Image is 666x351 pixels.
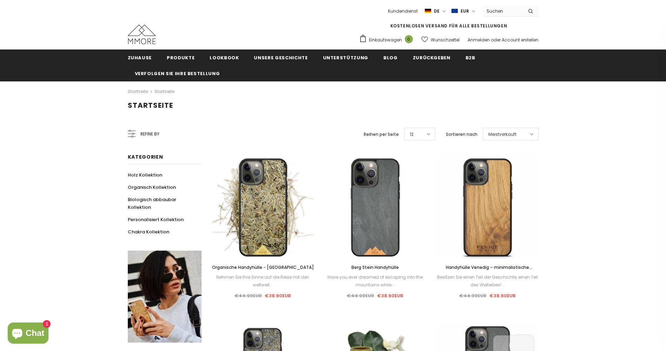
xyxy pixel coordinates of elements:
span: €44.90EUR [459,292,487,299]
img: MMORE Cases [128,25,156,44]
span: Blog [383,54,398,61]
a: Wunschzettel [421,34,460,46]
span: €38.90EUR [377,292,403,299]
a: Holz Kollektion [128,169,162,181]
span: €44.90EUR [347,292,374,299]
a: Anmelden [468,37,490,43]
span: Kundendienst [388,8,418,14]
img: i-lang-2.png [425,8,431,14]
a: Einkaufswagen 0 [359,34,416,45]
a: Lookbook [210,49,239,65]
span: EUR [461,8,469,15]
a: Verfolgen Sie Ihre Bestellung [135,65,220,81]
span: Handyhülle Venedig – minimalistische Beschriftung [446,264,532,278]
span: Produkte [167,54,194,61]
a: Chakra Kollektion [128,226,169,238]
span: Berg Stein Handyhülle [351,264,399,270]
a: Produkte [167,49,194,65]
span: Einkaufswagen [369,37,402,44]
span: Verfolgen Sie Ihre Bestellung [135,70,220,77]
a: Account erstellen [502,37,539,43]
a: B2B [466,49,475,65]
span: B2B [466,54,475,61]
span: Refine by [140,130,159,138]
inbox-online-store-chat: Onlineshop-Chat von Shopify [6,323,51,345]
label: Sortieren nach [446,131,477,138]
span: Biologisch abbaubar Kollektion [128,196,176,211]
span: Wunschzettel [431,37,460,44]
span: Personalisiert Kollektion [128,216,184,223]
a: Handyhülle Venedig – minimalistische Beschriftung [436,264,538,271]
span: Zurückgeben [413,54,450,61]
span: Lookbook [210,54,239,61]
a: Personalisiert Kollektion [128,213,184,226]
a: Startseite [128,87,148,96]
span: Kategorien [128,153,163,160]
a: Startseite [154,88,174,94]
a: Zuhause [128,49,152,65]
span: Unterstützung [323,54,368,61]
a: Organische Handyhülle - [GEOGRAPHIC_DATA] [212,264,314,271]
a: Blog [383,49,398,65]
span: Unsere Geschichte [254,54,308,61]
a: Unsere Geschichte [254,49,308,65]
a: Zurückgeben [413,49,450,65]
div: Nehmen Sie Ihre Sinne auf die Reise mit den weltweit... [212,273,314,289]
span: Meistverkauft [488,131,516,138]
span: Organische Handyhülle - [GEOGRAPHIC_DATA] [212,264,314,270]
span: de [434,8,440,15]
label: Reihen per Seite [364,131,399,138]
span: Startseite [128,100,173,110]
span: oder [491,37,501,43]
span: 0 [405,35,413,43]
span: 12 [410,131,414,138]
span: Chakra Kollektion [128,229,169,235]
span: €44.90EUR [235,292,262,299]
span: Holz Kollektion [128,172,162,178]
span: Zuhause [128,54,152,61]
a: Biologisch abbaubar Kollektion [128,193,194,213]
div: Besitzen Sie einen Teil der Geschichte, einen Teil des Welterbes!... [436,273,538,289]
span: KOSTENLOSEN VERSAND FÜR ALLE BESTELLUNGEN [390,23,507,29]
span: €38.90EUR [265,292,291,299]
input: Search Site [482,6,523,16]
div: Have you ever dreamed of escaping into the mountains while... [324,273,426,289]
a: Berg Stein Handyhülle [324,264,426,271]
span: Organisch Kollektion [128,184,176,191]
span: €38.90EUR [489,292,516,299]
a: Organisch Kollektion [128,181,176,193]
a: Unterstützung [323,49,368,65]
